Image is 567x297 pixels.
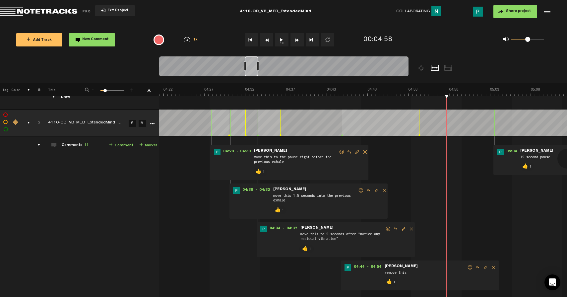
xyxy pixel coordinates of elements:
[275,33,288,46] button: 1x
[62,143,89,148] div: Comments
[174,37,208,42] div: 1x
[27,38,52,42] span: Add Track
[10,83,20,96] th: Color
[273,192,358,205] span: move this 1.5 seconds into the previous exhale
[520,149,554,153] span: [PERSON_NAME]
[61,95,70,100] div: Draw
[345,150,353,154] span: Reply to comment
[363,35,393,45] div: 00:04:58
[95,5,135,16] button: Exit Project
[321,33,334,46] button: Loop
[48,120,134,126] div: Click to edit the title
[139,142,157,149] a: Marker
[184,37,190,42] img: speedometer.svg
[301,245,308,253] p: 👍
[489,265,497,270] span: Delete comment
[384,269,467,277] span: remove this
[105,9,129,13] span: Exit Project
[308,245,312,253] p: 1
[283,226,300,232] span: - 04:37
[267,226,283,232] span: 04:34
[149,120,155,126] a: More
[493,5,537,18] button: Share project
[392,227,400,231] span: Reply to comment
[10,110,20,136] td: Change the color of the waveform
[364,188,372,193] span: Reply to comment
[281,206,285,214] p: 1
[372,188,380,193] span: Edit comment
[392,278,396,286] p: 1
[40,83,76,96] th: Title
[90,87,95,91] span: -
[504,149,520,155] span: 05:04
[386,278,392,286] p: 👍
[139,120,146,127] a: M
[253,149,288,153] span: [PERSON_NAME]
[253,154,339,167] span: move this to the pause right before the previous exhale
[497,149,504,155] img: ACg8ocK2_7AM7z2z6jSroFv8AAIBqvSsYiLxF7dFzk16-E4UVv09gA=s96-c
[380,188,388,193] span: Delete comment
[69,33,115,46] button: New Comment
[220,149,236,155] span: 04:28
[193,38,198,42] span: 1x
[396,6,444,17] div: Collaborating
[30,110,40,136] td: Click to change the order number 2
[274,206,281,214] p: 👍
[31,142,41,148] div: comments
[240,187,256,194] span: 04:30
[245,33,258,46] button: Go to beginning
[154,35,164,45] div: {{ tooltip_message }}
[20,110,30,136] td: comments, stamps & drawings
[236,149,253,155] span: - 04:30
[306,33,319,46] button: Go to end
[84,143,89,147] span: 11
[109,142,133,149] a: Comment
[473,7,483,17] img: ACg8ocK2_7AM7z2z6jSroFv8AAIBqvSsYiLxF7dFzk16-E4UVv09gA=s96-c
[431,6,441,16] img: ACg8ocLu3IjZ0q4g3Sv-67rBggf13R-7caSq40_txJsJBEcwv2RmFg=s96-c
[40,110,127,136] td: Click to edit the title 4110-OD_VB_MED_ExtendedMind_Mix_v2
[214,149,220,155] img: ACg8ocK2_7AM7z2z6jSroFv8AAIBqvSsYiLxF7dFzk16-E4UVv09gA=s96-c
[21,119,31,126] div: comments, stamps & drawings
[30,83,40,96] th: #
[27,37,31,42] span: +
[367,264,384,271] span: - 04:54
[408,227,415,231] span: Delete comment
[16,33,62,46] button: +Add Track
[233,187,240,194] img: ACg8ocK2_7AM7z2z6jSroFv8AAIBqvSsYiLxF7dFzk16-E4UVv09gA=s96-c
[256,187,273,194] span: - 04:32
[544,274,560,290] div: Open Intercom Messenger
[262,168,266,176] p: 1
[400,227,408,231] span: Edit comment
[351,264,367,271] span: 04:44
[129,120,136,127] a: S
[255,168,262,176] p: 👍
[260,226,267,232] img: ACg8ocK2_7AM7z2z6jSroFv8AAIBqvSsYiLxF7dFzk16-E4UVv09gA=s96-c
[361,150,369,154] span: Delete comment
[109,143,113,148] span: +
[147,89,151,92] a: Download comments
[82,38,109,41] span: New Comment
[129,87,135,91] span: +
[353,150,361,154] span: Edit comment
[51,94,57,100] span: Showcase draw menu
[300,231,385,244] span: move this to 5 seconds after "notice any residual vibration"
[31,120,41,126] div: Click to change the order number
[300,226,334,230] span: [PERSON_NAME]
[473,265,481,270] span: Reply to comment
[384,264,418,269] span: [PERSON_NAME]
[139,143,143,148] span: +
[260,33,273,46] button: Rewind
[528,163,532,171] p: 1
[481,265,489,270] span: Edit comment
[290,33,304,46] button: Fast Forward
[522,163,528,171] p: 👍
[506,9,531,13] span: Share project
[11,119,21,125] div: Change the color of the waveform
[273,187,307,192] span: [PERSON_NAME]
[345,264,351,271] img: ACg8ocK2_7AM7z2z6jSroFv8AAIBqvSsYiLxF7dFzk16-E4UVv09gA=s96-c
